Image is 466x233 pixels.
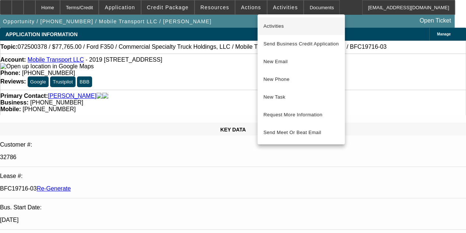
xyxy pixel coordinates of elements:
span: New Phone [263,75,339,84]
span: Send Business Credit Application [263,40,339,48]
span: Request More Information [263,110,339,119]
span: New Task [263,93,339,102]
span: New Email [263,57,339,66]
span: Send Meet Or Beat Email [263,128,339,137]
span: Activities [263,22,339,31]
